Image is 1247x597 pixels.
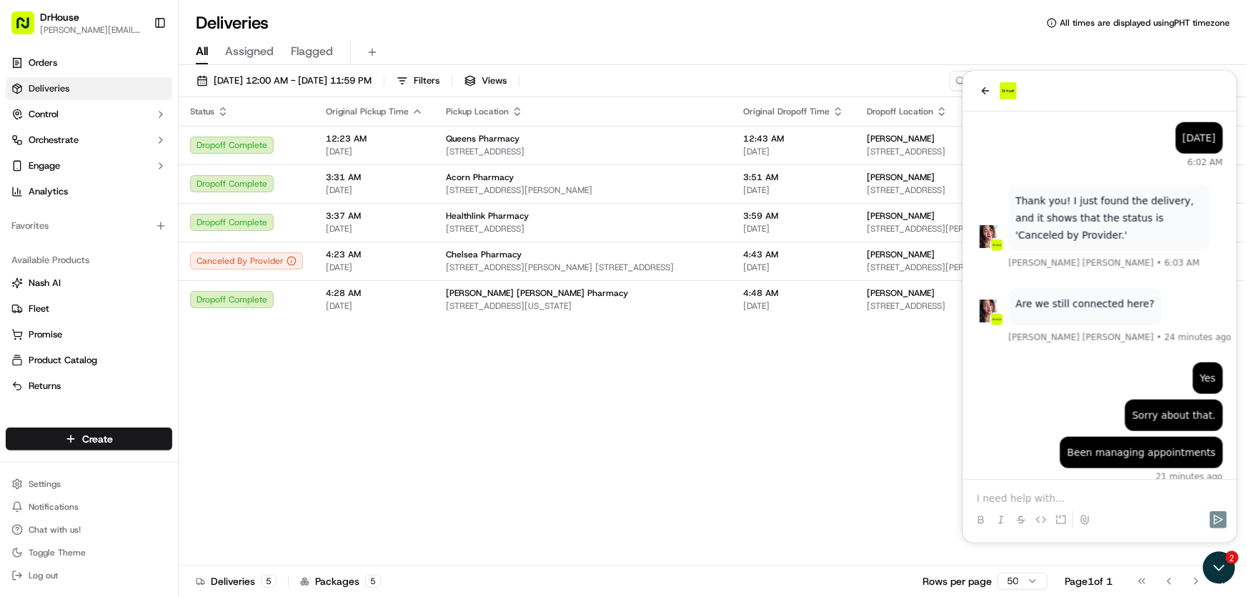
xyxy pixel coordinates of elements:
button: Chat with us! [6,520,172,540]
button: Control [6,103,172,126]
span: [PERSON_NAME] [867,210,935,222]
span: Status [190,106,214,117]
div: 5 [261,575,277,588]
button: Settings [6,474,172,494]
span: Original Pickup Time [326,106,409,117]
button: [PERSON_NAME][EMAIL_ADDRESS][PERSON_NAME][DOMAIN_NAME] [40,24,142,36]
span: [STREET_ADDRESS] [446,146,720,157]
h1: Deliveries [196,11,269,34]
p: Rows per page [923,574,992,588]
div: Deliveries [196,574,277,588]
span: Views [482,74,507,87]
span: 3:37 AM [326,210,423,222]
span: [PERSON_NAME] [867,287,935,299]
span: Analytics [29,185,68,198]
span: [STREET_ADDRESS] [446,223,720,235]
span: Engage [29,159,60,172]
button: Nash AI [6,272,172,295]
button: Promise [6,323,172,346]
div: Favorites [6,214,172,237]
span: [STREET_ADDRESS] [867,300,1045,312]
span: Nash AI [29,277,61,290]
span: Control [29,108,59,121]
span: Filters [414,74,439,87]
span: 4:23 AM [326,249,423,260]
span: [STREET_ADDRESS] [867,146,1045,157]
button: DrHouse[PERSON_NAME][EMAIL_ADDRESS][PERSON_NAME][DOMAIN_NAME] [6,6,148,40]
button: Log out [6,566,172,586]
span: 3:59 AM [743,210,844,222]
span: 12:23 AM [326,133,423,144]
iframe: Open customer support [1201,550,1240,588]
span: 3:31 AM [326,172,423,183]
span: Returns [29,380,61,393]
button: Notifications [6,497,172,517]
span: [STREET_ADDRESS][PERSON_NAME] [867,223,1045,235]
span: [STREET_ADDRESS] [867,184,1045,196]
span: Create [82,432,113,446]
span: [STREET_ADDRESS][US_STATE] [446,300,720,312]
span: Assigned [225,43,274,60]
a: Returns [11,380,167,393]
span: [STREET_ADDRESS][PERSON_NAME] [STREET_ADDRESS] [446,262,720,273]
span: Promise [29,328,62,341]
button: Engage [6,154,172,177]
span: [PERSON_NAME] [867,133,935,144]
button: Returns [6,375,172,398]
a: Product Catalog [11,354,167,367]
span: [DATE] [326,262,423,273]
span: Deliveries [29,82,69,95]
span: Toggle Theme [29,547,86,558]
span: [DATE] [743,262,844,273]
button: DrHouse [40,10,79,24]
span: All [196,43,208,60]
a: Analytics [6,180,172,203]
a: Orders [6,51,172,74]
iframe: Customer support window [963,71,1237,543]
span: [DATE] [743,300,844,312]
span: Dropoff Location [867,106,933,117]
span: [PERSON_NAME] [PERSON_NAME] Pharmacy [446,287,628,299]
span: Product Catalog [29,354,97,367]
span: [DATE] [743,184,844,196]
span: Orders [29,56,57,69]
span: Orchestrate [29,134,79,147]
span: Notifications [29,501,79,513]
span: Healthlink Pharmacy [446,210,529,222]
span: 12:43 AM [743,133,844,144]
button: Canceled By Provider [190,252,303,270]
span: [DATE] [326,300,423,312]
span: All times are displayed using PHT timezone [1060,17,1230,29]
span: 3:51 AM [743,172,844,183]
span: Original Dropoff Time [743,106,830,117]
input: Type to search [950,71,1078,91]
span: [STREET_ADDRESS][PERSON_NAME] [446,184,720,196]
span: 4:28 AM [326,287,423,299]
span: [DATE] [743,223,844,235]
button: Orchestrate [6,129,172,152]
span: 4:48 AM [743,287,844,299]
a: Fleet [11,302,167,315]
button: Toggle Theme [6,543,172,563]
button: Create [6,428,172,450]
